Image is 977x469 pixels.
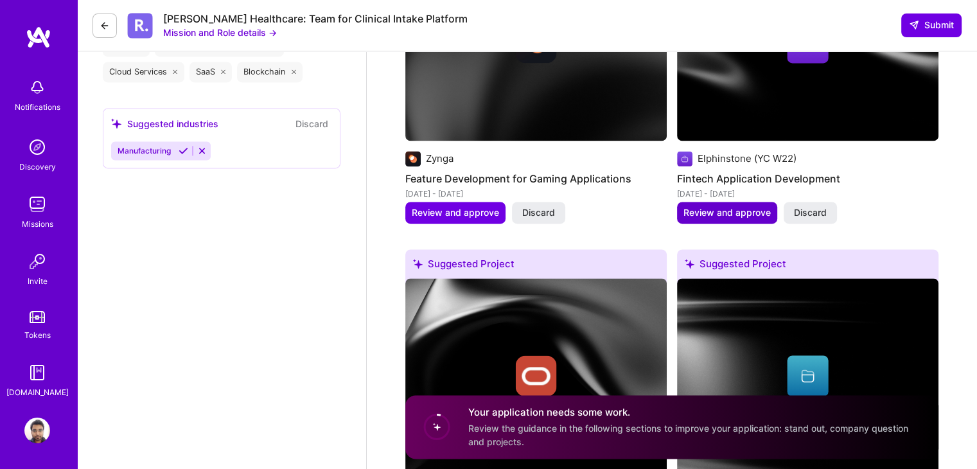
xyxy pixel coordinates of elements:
div: Missions [22,217,53,231]
img: Company logo [677,151,692,166]
i: Reject [197,146,207,155]
div: Blockchain [237,62,303,82]
img: teamwork [24,191,50,217]
div: Suggested industries [111,117,218,130]
div: Zynga [426,152,453,165]
i: icon Close [291,69,296,75]
img: Company Logo [127,13,153,39]
button: Review and approve [405,202,506,224]
i: Accept [179,146,188,155]
div: Invite [28,274,48,288]
div: Tokens [24,328,51,342]
div: Elphinstone (YC W22) [698,152,797,165]
h4: Fintech Application Development [677,170,938,187]
i: icon LeftArrowDark [100,21,110,31]
span: Review and approve [683,206,771,219]
div: Notifications [15,100,60,114]
div: [PERSON_NAME] Healthcare: Team for Clinical Intake Platform [163,12,468,26]
img: logo [26,26,51,49]
span: Submit [909,19,954,31]
div: Cloud Services [103,62,184,82]
div: Suggested Project [677,249,938,283]
button: Discard [784,202,837,224]
button: Review and approve [677,202,777,224]
img: User Avatar [24,418,50,443]
img: discovery [24,134,50,160]
div: Discovery [19,160,56,173]
span: Discard [794,206,827,219]
span: Review the guidance in the following sections to improve your application: stand out, company que... [468,423,908,447]
h4: Your application needs some work. [468,405,923,419]
img: tokens [30,311,45,323]
img: Company logo [405,151,421,166]
button: Submit [901,13,962,37]
span: Review and approve [412,206,499,219]
button: Mission and Role details → [163,26,277,39]
i: icon SuggestedTeams [413,259,423,269]
span: Manufacturing [118,146,171,155]
div: Suggested Project [405,249,667,283]
a: User Avatar [21,418,53,443]
img: Company logo [516,355,557,396]
div: SaaS [189,62,233,82]
i: icon SuggestedTeams [685,259,694,269]
h4: Feature Development for Gaming Applications [405,170,667,187]
img: guide book [24,360,50,385]
button: Discard [512,202,565,224]
button: Discard [292,116,332,131]
i: icon SuggestedTeams [111,118,122,129]
span: Discard [522,206,555,219]
i: icon SendLight [909,20,919,30]
img: Invite [24,249,50,274]
div: [DOMAIN_NAME] [6,385,69,399]
img: bell [24,75,50,100]
i: icon Close [221,69,226,75]
div: [DATE] - [DATE] [405,187,667,200]
div: [DATE] - [DATE] [677,187,938,200]
i: icon Close [173,69,178,75]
